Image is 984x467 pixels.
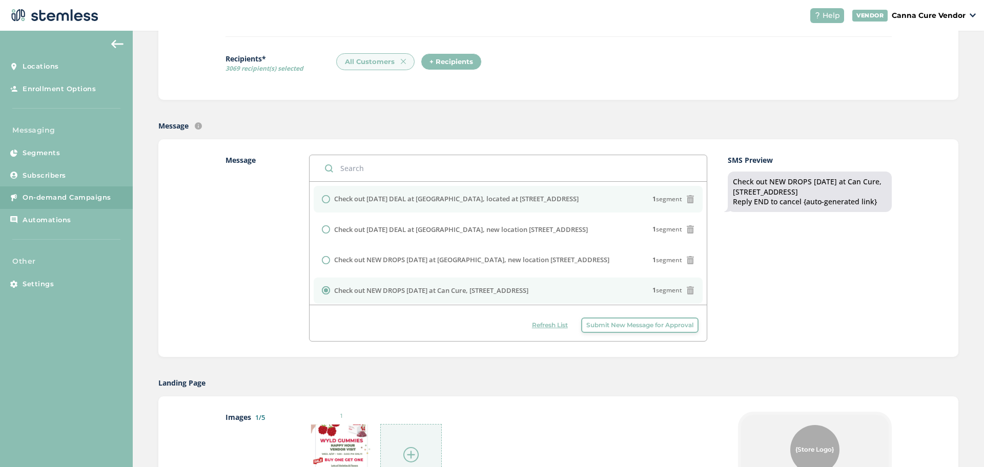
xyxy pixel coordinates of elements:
span: Enrollment Options [23,84,96,94]
img: icon-arrow-back-accent-c549486e.svg [111,40,124,48]
label: SMS Preview [728,155,892,165]
img: icon-info-236977d2.svg [195,122,202,130]
img: icon_down-arrow-small-66adaf34.svg [970,13,976,17]
strong: 1 [652,225,656,233]
label: Message [158,120,189,131]
iframe: Chat Widget [933,418,984,467]
label: Check out NEW DROPS [DATE] at [GEOGRAPHIC_DATA], new location [STREET_ADDRESS] [334,255,609,265]
span: 3069 recipient(s) selected [225,64,337,73]
span: On-demand Campaigns [23,193,111,203]
strong: 1 [652,195,656,203]
label: Check out [DATE] DEAL at [GEOGRAPHIC_DATA], new location [STREET_ADDRESS] [334,225,588,235]
img: icon-x-62e4b235.svg [401,59,406,64]
label: Check out NEW DROPS [DATE] at Can Cure, [STREET_ADDRESS] [334,286,528,296]
span: segment [652,256,682,265]
span: Refresh List [532,321,568,330]
span: Segments [23,148,60,158]
div: VENDOR [852,10,888,22]
span: Automations [23,215,71,225]
span: {Store Logo} [795,445,834,454]
small: 1 [311,412,372,420]
span: Locations [23,61,59,72]
label: 1/5 [255,413,265,422]
span: Submit New Message for Approval [586,321,693,330]
label: Landing Page [158,377,206,388]
p: Canna Cure Vendor [892,10,966,21]
span: Subscribers [23,171,66,181]
button: Submit New Message for Approval [581,317,699,333]
img: icon-circle-plus-45441306.svg [403,447,419,462]
span: Settings [23,279,54,289]
img: icon-help-white-03924b79.svg [814,12,821,18]
div: + Recipients [421,53,482,71]
span: segment [652,195,682,204]
button: Refresh List [527,317,573,333]
label: Message [225,155,289,342]
strong: 1 [652,286,656,294]
div: Check out NEW DROPS [DATE] at Can Cure, [STREET_ADDRESS] Reply END to cancel {auto-generated link} [733,177,887,207]
span: Help [823,10,840,21]
span: segment [652,225,682,234]
label: Recipients* [225,53,337,77]
div: All Customers [336,53,415,71]
span: segment [652,286,682,295]
label: Check out [DATE] DEAL at [GEOGRAPHIC_DATA], located at [STREET_ADDRESS] [334,194,579,204]
input: Search [310,155,707,181]
strong: 1 [652,256,656,264]
img: logo-dark-0685b13c.svg [8,5,98,26]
